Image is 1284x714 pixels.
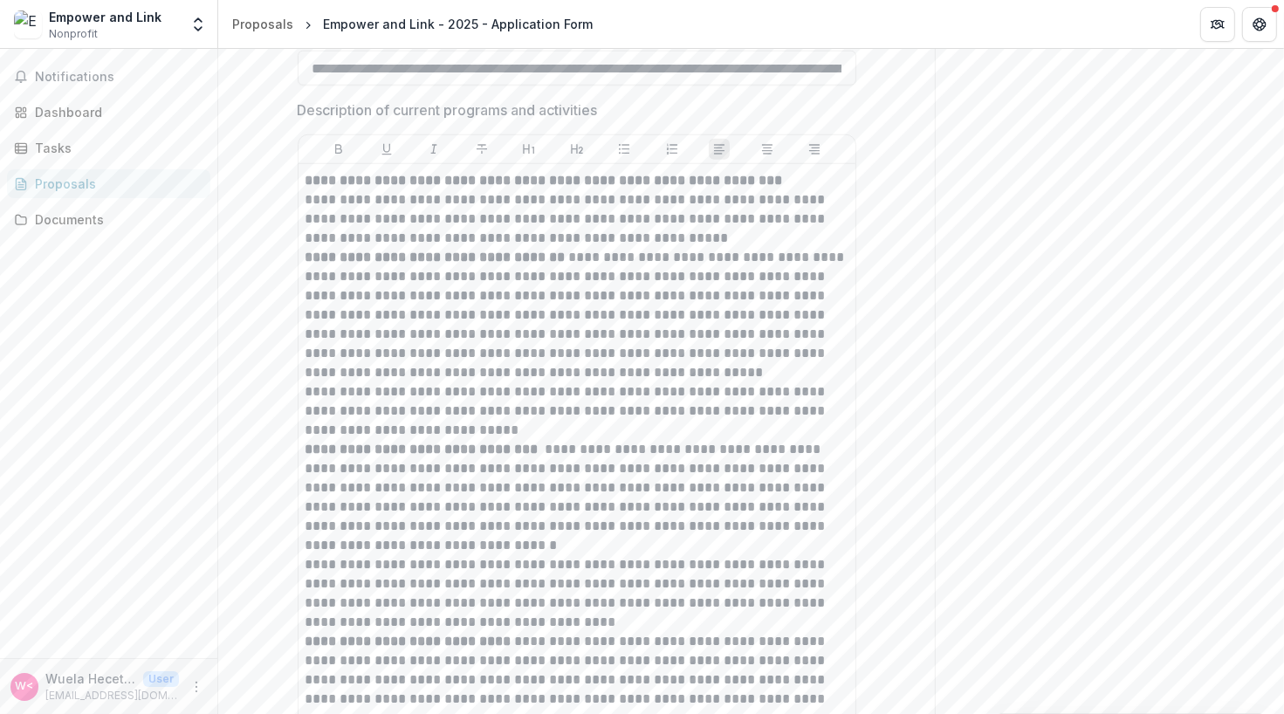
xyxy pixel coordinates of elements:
button: Align Center [757,139,778,160]
button: Heading 2 [566,139,587,160]
div: Tasks [35,139,196,157]
div: Proposals [232,15,293,33]
p: Description of current programs and activities [298,100,598,120]
a: Documents [7,205,210,234]
p: User [143,671,179,687]
p: Wuela Heceta <[EMAIL_ADDRESS][DOMAIN_NAME]> [45,669,136,688]
button: More [186,676,207,697]
span: Notifications [35,70,203,85]
img: Empower and Link [14,10,42,38]
button: Italicize [423,139,444,160]
a: Proposals [225,11,300,37]
button: Notifications [7,63,210,91]
p: [EMAIL_ADDRESS][DOMAIN_NAME] [45,688,179,704]
div: Empower and Link - 2025 - Application Form [323,15,593,33]
div: Documents [35,210,196,229]
button: Heading 1 [518,139,539,160]
a: Proposals [7,169,210,198]
div: Dashboard [35,103,196,121]
button: Open entity switcher [186,7,210,42]
div: Proposals [35,175,196,193]
button: Underline [376,139,397,160]
div: Wuela Heceta <support@empowerandlink.org> [16,681,34,692]
div: Empower and Link [49,8,161,26]
button: Ordered List [662,139,683,160]
nav: breadcrumb [225,11,600,37]
a: Tasks [7,134,210,162]
button: Bold [328,139,349,160]
a: Dashboard [7,98,210,127]
button: Bullet List [614,139,635,160]
button: Partners [1200,7,1235,42]
button: Align Left [709,139,730,160]
span: Nonprofit [49,26,98,42]
button: Align Right [804,139,825,160]
button: Get Help [1242,7,1277,42]
button: Strike [471,139,492,160]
